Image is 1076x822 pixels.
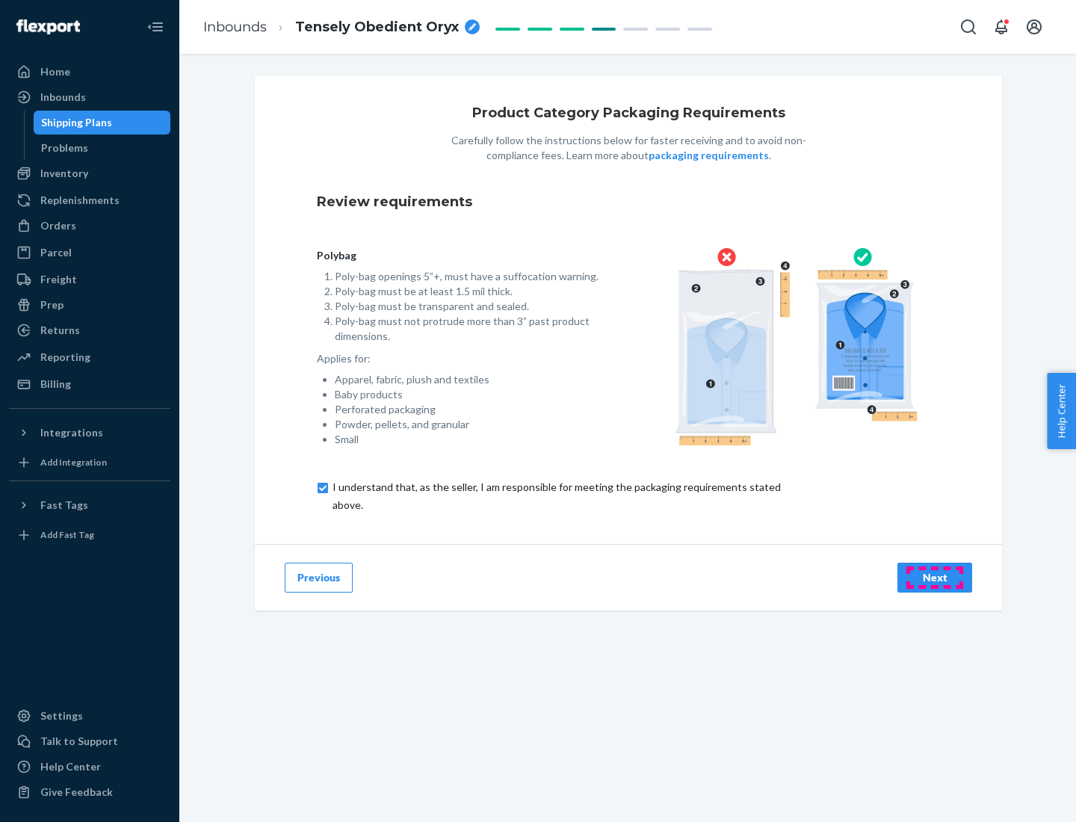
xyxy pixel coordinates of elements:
li: Powder, pellets, and granular [335,417,605,432]
button: Give Feedback [9,780,170,804]
div: Talk to Support [40,734,118,749]
button: packaging requirements [649,148,769,163]
a: Freight [9,268,170,291]
a: Home [9,60,170,84]
button: Open Search Box [953,12,983,42]
button: Help Center [1047,373,1076,449]
a: Help Center [9,755,170,779]
a: Inbounds [203,19,267,35]
a: Talk to Support [9,729,170,753]
a: Add Integration [9,451,170,475]
button: Open notifications [986,12,1016,42]
div: Inbounds [40,90,86,105]
button: Open account menu [1019,12,1049,42]
div: Returns [40,323,80,338]
div: Next [910,570,959,585]
span: Tensely Obedient Oryx [295,18,459,37]
div: Prep [40,297,64,312]
li: Poly-bag openings 5”+, must have a suffocation warning. [335,269,605,284]
div: Integrations [40,425,103,440]
li: Poly-bag must be transparent and sealed. [335,299,605,314]
div: Home [40,64,70,79]
a: Reporting [9,345,170,369]
div: Replenishments [40,193,120,208]
button: Close Navigation [140,12,170,42]
div: Billing [40,377,71,392]
a: Settings [9,704,170,728]
a: Parcel [9,241,170,265]
button: Next [897,563,972,593]
div: Review requirements [317,181,940,224]
a: Inbounds [9,85,170,109]
a: Add Fast Tag [9,523,170,547]
a: Billing [9,372,170,396]
li: Perforated packaging [335,402,605,417]
li: Baby products [335,387,605,402]
a: Returns [9,318,170,342]
a: Problems [34,136,171,160]
div: Give Feedback [40,785,113,800]
div: Problems [41,140,88,155]
div: Fast Tags [40,498,88,513]
a: Inventory [9,161,170,185]
li: Small [335,432,605,447]
img: polybag.ac92ac876edd07edd96c1eaacd328395.png [675,248,918,445]
div: Inventory [40,166,88,181]
ol: breadcrumbs [191,5,492,49]
li: Apparel, fabric, plush and textiles [335,372,605,387]
h1: Product Category Packaging Requirements [472,106,785,121]
a: Replenishments [9,188,170,212]
a: Shipping Plans [34,111,171,135]
p: Carefully follow the instructions below for faster receiving and to avoid non-compliance fees. Le... [434,133,823,163]
a: Orders [9,214,170,238]
div: Freight [40,272,77,287]
a: Prep [9,293,170,317]
div: Add Integration [40,456,107,469]
button: Integrations [9,421,170,445]
button: Fast Tags [9,493,170,517]
div: Parcel [40,245,72,260]
div: Shipping Plans [41,115,112,130]
div: Reporting [40,350,90,365]
li: Poly-bag must be at least 1.5 mil thick. [335,284,605,299]
div: Add Fast Tag [40,528,94,541]
p: Polybag [317,248,605,263]
div: Orders [40,218,76,233]
p: Applies for: [317,351,605,366]
button: Previous [285,563,353,593]
div: Help Center [40,759,101,774]
div: Settings [40,708,83,723]
li: Poly-bag must not protrude more than 3” past product dimensions. [335,314,605,344]
img: Flexport logo [16,19,80,34]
